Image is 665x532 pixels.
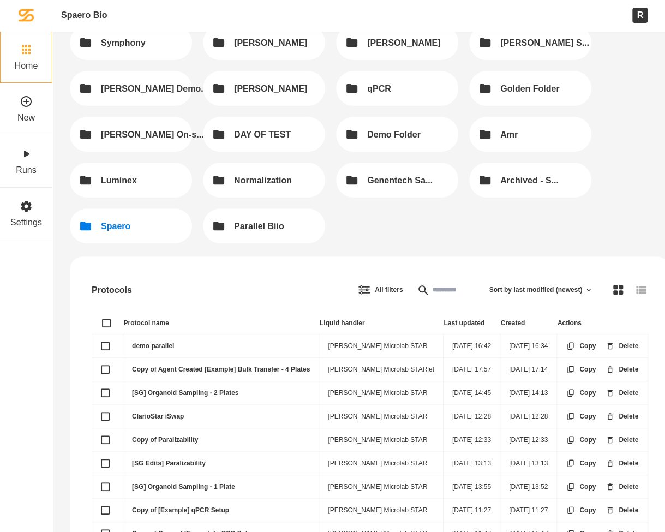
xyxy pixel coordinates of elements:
div: [PERSON_NAME] [234,83,307,94]
td: [PERSON_NAME] Microlab STAR [319,381,444,405]
button: Copy of [Example] qPCR Setup [101,506,110,515]
button: ClarioStar iSwap [101,412,110,421]
td: [DATE] 16:34 [500,334,556,358]
tr: ClarioStar iSwap [92,405,648,428]
td: [DATE] 12:28 [443,405,500,428]
div: Amr [500,129,518,140]
button: Delete [596,356,648,383]
button: Delete [596,403,648,430]
button: Filter protocol [348,274,412,306]
td: [DATE] 14:45 [443,381,500,405]
button: Delete [596,379,648,407]
button: [PERSON_NAME] [203,71,325,106]
td: [PERSON_NAME] Microlab STAR [319,499,444,522]
button: qPCR [336,71,458,106]
div: Spaero Bio [61,10,107,20]
td: [PERSON_NAME] Microlab STAR [319,334,444,358]
th: Created [500,312,556,334]
button: Delete [596,473,648,500]
div: [PERSON_NAME] Demo... [101,83,208,94]
td: [PERSON_NAME] Microlab STARlet [319,358,444,381]
a: [SG] Organoid Sampling - 1 Plate [132,483,235,491]
td: [DATE] 16:42 [443,334,500,358]
button: Tile view [602,274,634,306]
button: Spaero [70,208,192,243]
tr: [SG] Organoid Sampling - 2 Plates [92,381,648,405]
button: Copy [557,356,605,383]
div: Archived - S... [500,175,559,186]
label: New [17,112,35,123]
div: DAY OF TEST [234,129,291,140]
button: [SG Edits] Paralizability [101,459,110,468]
td: [DATE] 12:33 [500,428,556,452]
a: [PERSON_NAME] S... [469,25,591,60]
a: [SG Edits] Paralizability [132,459,206,467]
a: [PERSON_NAME] On-s... [70,117,192,152]
div: Symphony [101,38,146,48]
a: Symphony [70,25,192,60]
button: Copy of Paralizability [101,435,110,444]
tr: [SG] Organoid Sampling - 1 Plate [92,475,648,499]
button: Luminex [70,163,192,198]
a: Copy of [Example] qPCR Setup [132,506,229,514]
td: [DATE] 14:13 [500,381,556,405]
button: Copy [557,473,605,500]
a: [PERSON_NAME] Demo... [70,71,192,106]
button: Delete [596,332,648,360]
button: Copy [557,379,605,407]
div: Golden Folder [500,83,559,94]
button: Copy [557,332,605,360]
div: R [632,8,648,22]
button: Select all protocols [102,319,111,327]
button: Archived - S... [469,163,591,198]
button: Genentech Sa... [336,163,458,198]
th: Protocol name [123,312,319,334]
td: [PERSON_NAME] Microlab STAR [319,475,444,499]
button: Copy [557,426,605,453]
td: [PERSON_NAME] Microlab STAR [319,452,444,475]
th: Actions [557,312,648,334]
tr: Copy of Paralizability [92,428,648,452]
div: Protocols [92,285,132,295]
label: Runs [16,165,36,175]
button: Amr [469,117,591,152]
img: Spaero logomark [19,8,34,23]
td: [DATE] 12:33 [443,428,500,452]
div: qPCR [367,83,391,94]
a: Copy of Agent Created [Example] Bulk Transfer - 4 Plates [132,366,310,373]
tr: demo parallel [92,334,648,358]
button: Parallel Biio [203,208,325,243]
td: [DATE] 13:13 [500,452,556,475]
td: [DATE] 17:14 [500,358,556,381]
td: [DATE] 13:55 [443,475,500,499]
button: List view [625,274,657,306]
td: [DATE] 11:27 [443,499,500,522]
button: Copy [557,403,605,430]
button: Copy of Agent Created [Example] Bulk Transfer - 4 Plates [101,365,110,374]
label: Home [15,61,38,71]
button: DAY OF TEST [203,117,325,152]
th: Last updated [443,312,500,334]
button: Delete [596,497,648,524]
tr: [SG Edits] Paralizability [92,452,648,475]
a: [SG] Organoid Sampling - 2 Plates [132,389,238,397]
span: Sort by last modified (newest) [489,286,582,294]
label: Settings [10,217,42,228]
div: [PERSON_NAME] [367,38,440,48]
button: Delete [596,450,648,477]
a: Copy of Paralizability [132,436,198,444]
button: demo parallel [101,342,110,350]
button: Demo Folder [336,117,458,152]
div: [PERSON_NAME] On-s... [101,129,203,140]
button: Normalization [203,163,325,198]
td: [DATE] 13:52 [500,475,556,499]
button: Copy [557,450,605,477]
